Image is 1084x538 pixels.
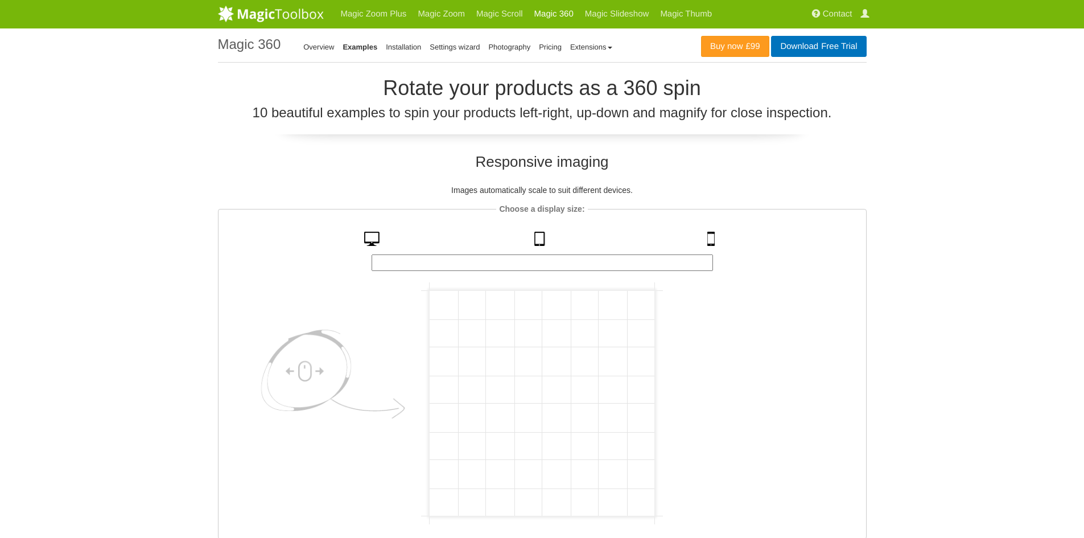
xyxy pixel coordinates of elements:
a: Mobile [703,232,722,252]
a: Installation [386,43,421,51]
span: Free Trial [818,42,857,51]
legend: Choose a display size: [496,203,587,216]
h1: Magic 360 [218,37,281,52]
a: Examples [343,43,377,51]
img: MagicToolbox.com - Image tools for your website [218,5,324,22]
a: Buy now£99 [701,36,769,57]
a: Extensions [570,43,612,51]
h2: Rotate your products as a 360 spin [218,77,867,100]
p: Images automatically scale to suit different devices. [218,184,867,197]
a: Tablet [530,232,553,252]
span: Contact [823,9,852,19]
a: Pricing [539,43,562,51]
a: DownloadFree Trial [771,36,866,57]
h2: Responsive imaging [218,151,867,172]
a: Overview [303,43,334,51]
a: Photography [488,43,530,51]
a: Desktop [360,232,387,252]
span: £99 [743,42,760,51]
h3: 10 beautiful examples to spin your products left-right, up-down and magnify for close inspection. [218,105,867,120]
a: Settings wizard [430,43,480,51]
